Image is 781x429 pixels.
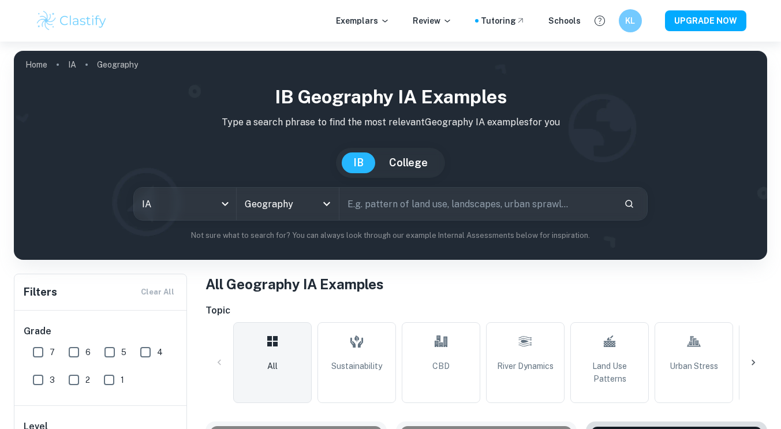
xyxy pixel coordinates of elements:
[50,346,55,359] span: 7
[24,284,57,300] h6: Filters
[319,196,335,212] button: Open
[85,374,90,386] span: 2
[336,14,390,27] p: Exemplars
[342,152,375,173] button: IB
[497,360,554,372] span: River Dynamics
[619,9,642,32] button: KL
[576,360,644,385] span: Land Use Patterns
[619,194,639,214] button: Search
[23,230,758,241] p: Not sure what to search for? You can always look through our example Internal Assessments below f...
[23,115,758,129] p: Type a search phrase to find the most relevant Geography IA examples for you
[413,14,452,27] p: Review
[623,14,637,27] h6: KL
[339,188,615,220] input: E.g. pattern of land use, landscapes, urban sprawl...
[331,360,382,372] span: Sustainability
[68,57,76,73] a: IA
[14,51,767,260] img: profile cover
[134,188,236,220] div: IA
[481,14,525,27] a: Tutoring
[97,58,138,71] p: Geography
[205,304,767,318] h6: Topic
[205,274,767,294] h1: All Geography IA Examples
[23,83,758,111] h1: IB Geography IA examples
[121,346,126,359] span: 5
[35,9,109,32] img: Clastify logo
[267,360,278,372] span: All
[665,10,746,31] button: UPGRADE NOW
[548,14,581,27] a: Schools
[378,152,439,173] button: College
[670,360,718,372] span: Urban Stress
[157,346,163,359] span: 4
[121,374,124,386] span: 1
[590,11,610,31] button: Help and Feedback
[50,374,55,386] span: 3
[432,360,450,372] span: CBD
[85,346,91,359] span: 6
[25,57,47,73] a: Home
[24,324,178,338] h6: Grade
